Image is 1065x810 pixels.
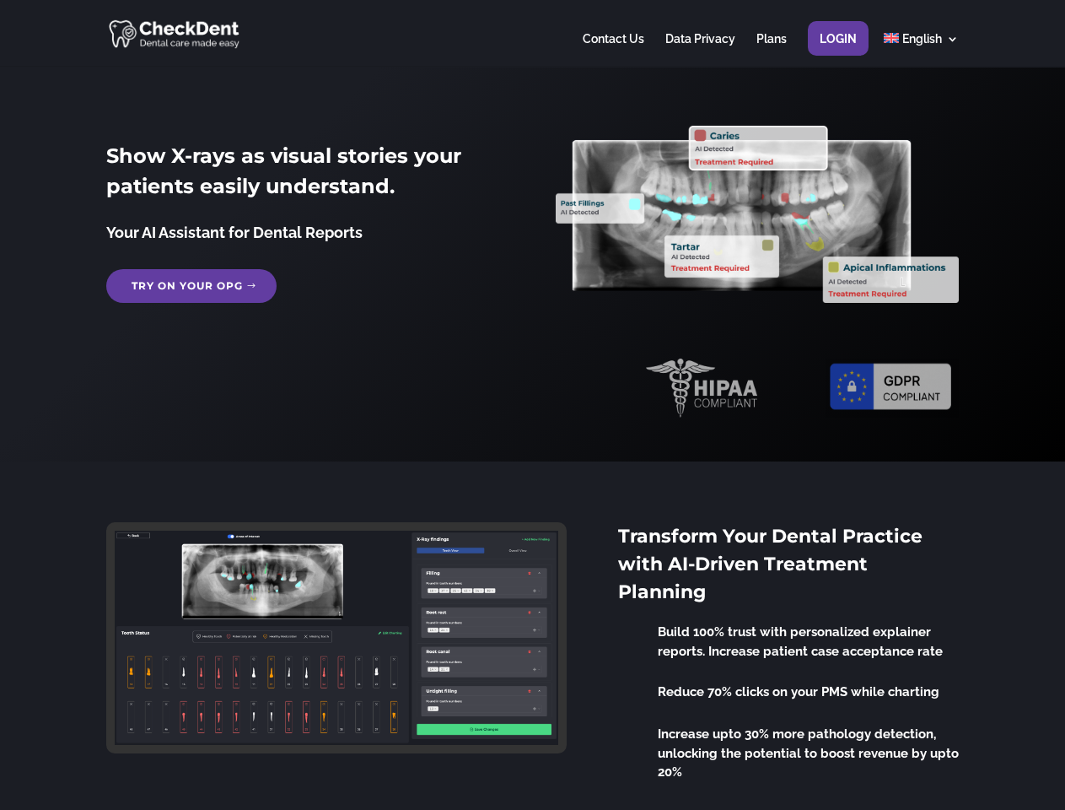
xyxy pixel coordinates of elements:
a: Plans [756,33,787,66]
span: Transform Your Dental Practice with AI-Driven Treatment Planning [618,525,922,603]
img: X_Ray_annotated [556,126,958,303]
a: Data Privacy [665,33,735,66]
img: CheckDent AI [109,17,241,50]
span: English [902,32,942,46]
span: Your AI Assistant for Dental Reports [106,224,363,241]
a: Contact Us [583,33,644,66]
span: Increase upto 30% more pathology detection, unlocking the potential to boost revenue by upto 20% [658,726,959,780]
h2: Show X-rays as visual stories your patients easily understand. [106,141,508,210]
a: Try on your OPG [106,269,277,303]
a: Login [820,33,857,66]
a: English [884,33,959,66]
span: Reduce 70% clicks on your PMS while charting [658,684,939,699]
span: Build 100% trust with personalized explainer reports. Increase patient case acceptance rate [658,624,943,659]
